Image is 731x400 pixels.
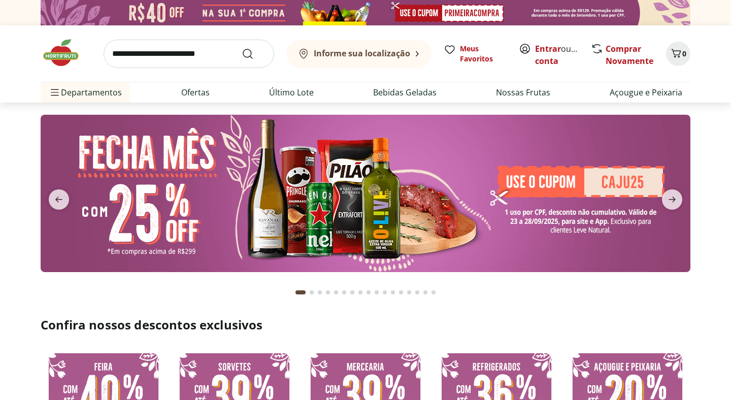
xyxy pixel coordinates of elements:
[682,49,686,58] span: 0
[496,86,550,98] a: Nossas Frutas
[348,280,356,305] button: Go to page 7 from fs-carousel
[535,43,591,66] a: Criar conta
[381,280,389,305] button: Go to page 11 from fs-carousel
[535,43,561,54] a: Entrar
[654,189,690,210] button: next
[332,280,340,305] button: Go to page 5 from fs-carousel
[324,280,332,305] button: Go to page 4 from fs-carousel
[286,40,431,68] button: Informe sua localização
[41,38,91,68] img: Hortifruti
[373,280,381,305] button: Go to page 10 from fs-carousel
[314,48,410,59] b: Informe sua localização
[421,280,429,305] button: Go to page 16 from fs-carousel
[535,43,580,67] span: ou
[269,86,314,98] a: Último Lote
[293,280,308,305] button: Current page from fs-carousel
[413,280,421,305] button: Go to page 15 from fs-carousel
[606,43,653,66] a: Comprar Novamente
[242,48,266,60] button: Submit Search
[104,40,274,68] input: search
[610,86,682,98] a: Açougue e Peixaria
[41,317,690,333] h2: Confira nossos descontos exclusivos
[405,280,413,305] button: Go to page 14 from fs-carousel
[41,189,77,210] button: previous
[460,44,507,64] span: Meus Favoritos
[364,280,373,305] button: Go to page 9 from fs-carousel
[397,280,405,305] button: Go to page 13 from fs-carousel
[666,42,690,66] button: Carrinho
[41,115,690,272] img: banana
[356,280,364,305] button: Go to page 8 from fs-carousel
[373,86,437,98] a: Bebidas Geladas
[389,280,397,305] button: Go to page 12 from fs-carousel
[429,280,438,305] button: Go to page 17 from fs-carousel
[340,280,348,305] button: Go to page 6 from fs-carousel
[49,80,122,105] span: Departamentos
[181,86,210,98] a: Ofertas
[308,280,316,305] button: Go to page 2 from fs-carousel
[444,44,507,64] a: Meus Favoritos
[316,280,324,305] button: Go to page 3 from fs-carousel
[49,80,61,105] button: Menu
